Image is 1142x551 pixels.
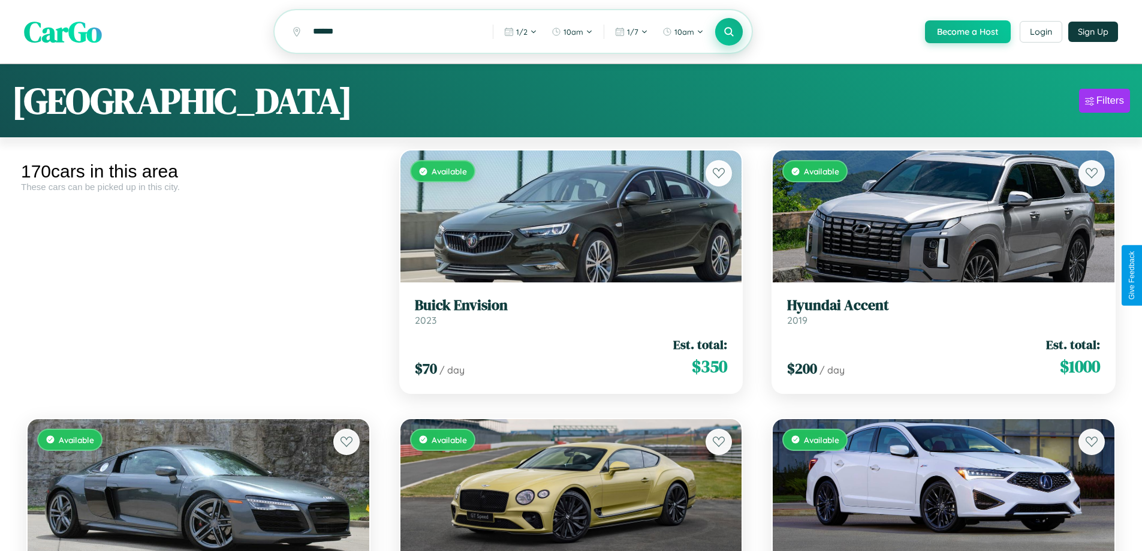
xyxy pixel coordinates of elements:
span: $ 200 [787,359,817,378]
a: Buick Envision2023 [415,297,728,326]
button: 10am [546,22,599,41]
div: Give Feedback [1128,251,1136,300]
span: 10am [674,27,694,37]
button: Login [1020,21,1062,43]
span: / day [819,364,845,376]
span: / day [439,364,465,376]
button: Become a Host [925,20,1011,43]
h3: Hyundai Accent [787,297,1100,314]
span: 10am [564,27,583,37]
span: Available [432,166,467,176]
span: Available [59,435,94,445]
button: Sign Up [1068,22,1118,42]
span: Available [804,435,839,445]
span: Available [804,166,839,176]
button: 10am [656,22,710,41]
span: Est. total: [673,336,727,353]
button: Filters [1079,89,1130,113]
span: $ 70 [415,359,437,378]
div: 170 cars in this area [21,161,376,182]
span: 2019 [787,314,807,326]
a: Hyundai Accent2019 [787,297,1100,326]
button: 1/7 [609,22,654,41]
div: These cars can be picked up in this city. [21,182,376,192]
button: 1/2 [498,22,543,41]
span: 2023 [415,314,436,326]
span: 1 / 2 [516,27,528,37]
span: Available [432,435,467,445]
span: CarGo [24,12,102,52]
div: Filters [1096,95,1124,107]
h1: [GEOGRAPHIC_DATA] [12,76,352,125]
span: Est. total: [1046,336,1100,353]
h3: Buick Envision [415,297,728,314]
span: 1 / 7 [627,27,638,37]
span: $ 1000 [1060,354,1100,378]
span: $ 350 [692,354,727,378]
